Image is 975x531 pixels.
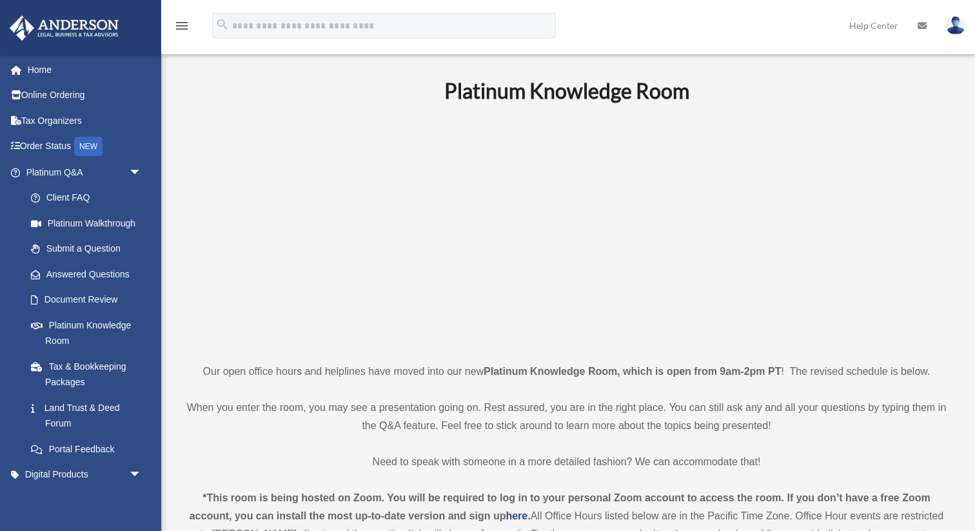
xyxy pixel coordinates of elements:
a: My Entitiesarrow_drop_down [9,487,161,513]
a: Submit a Question [18,236,161,262]
a: menu [174,23,190,34]
a: Document Review [18,287,161,313]
a: Answered Questions [18,261,161,287]
a: Portal Feedback [18,436,161,462]
span: arrow_drop_down [129,159,155,186]
strong: *This room is being hosted on Zoom. You will be required to log in to your personal Zoom account ... [190,492,931,521]
strong: . [527,510,530,521]
a: Home [9,57,161,83]
div: NEW [74,137,103,156]
span: arrow_drop_down [129,462,155,488]
i: search [215,17,230,32]
a: Land Trust & Deed Forum [18,395,161,436]
img: Anderson Advisors Platinum Portal [6,15,123,41]
span: arrow_drop_down [129,487,155,514]
iframe: 231110_Toby_KnowledgeRoom [373,121,760,339]
i: menu [174,18,190,34]
a: Platinum Q&Aarrow_drop_down [9,159,161,185]
img: User Pic [946,16,965,35]
a: Tax & Bookkeeping Packages [18,354,161,395]
a: Platinum Walkthrough [18,210,161,236]
a: Online Ordering [9,83,161,108]
p: When you enter the room, you may see a presentation going on. Rest assured, you are in the right ... [184,399,949,435]
a: Client FAQ [18,185,161,211]
a: Tax Organizers [9,108,161,134]
a: here [506,510,527,521]
p: Need to speak with someone in a more detailed fashion? We can accommodate that! [184,453,949,471]
a: Platinum Knowledge Room [18,312,155,354]
a: Order StatusNEW [9,134,161,160]
strong: Platinum Knowledge Room, which is open from 9am-2pm PT [484,366,781,377]
p: Our open office hours and helplines have moved into our new ! The revised schedule is below. [184,363,949,381]
a: Digital Productsarrow_drop_down [9,462,161,488]
b: Platinum Knowledge Room [444,78,689,103]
